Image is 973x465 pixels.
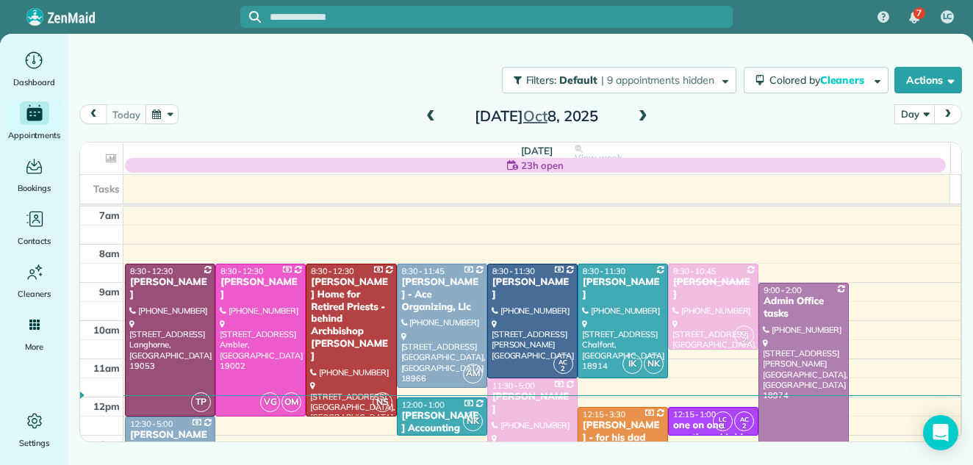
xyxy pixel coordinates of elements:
[583,266,625,276] span: 8:30 - 11:30
[402,400,445,410] span: 12:00 - 1:00
[18,234,51,248] span: Contacts
[130,419,173,429] span: 12:30 - 5:00
[6,48,62,90] a: Dashboard
[916,7,922,19] span: 7
[894,104,935,124] button: Day
[583,409,625,419] span: 12:15 - 3:30
[260,392,280,412] span: VG
[445,108,628,124] h2: [DATE] 8, 2025
[601,73,714,87] span: | 9 appointments hidden
[672,276,754,301] div: [PERSON_NAME]
[373,392,392,412] span: NS
[13,75,55,90] span: Dashboard
[672,419,754,457] div: one on one meeting - Maid For You
[310,276,392,363] div: [PERSON_NAME] Home for Retired Priests - behind Archbishop [PERSON_NAME]
[559,358,567,366] span: AC
[220,266,263,276] span: 8:30 - 12:30
[714,419,732,433] small: 1
[526,73,557,87] span: Filters:
[79,104,107,124] button: prev
[463,411,483,431] span: NK
[744,67,888,93] button: Colored byCleaners
[492,276,573,301] div: [PERSON_NAME]
[492,391,573,416] div: [PERSON_NAME]
[311,266,353,276] span: 8:30 - 12:30
[99,286,120,298] span: 9am
[554,362,572,376] small: 2
[521,158,564,173] span: 23h open
[521,145,553,156] span: [DATE]
[769,73,869,87] span: Colored by
[820,73,867,87] span: Cleaners
[6,260,62,301] a: Cleaners
[191,392,211,412] span: TP
[93,183,120,195] span: Tasks
[719,415,727,423] span: LC
[240,11,261,23] button: Focus search
[582,276,664,301] div: [PERSON_NAME]
[899,1,930,34] div: 7 unread notifications
[99,439,120,450] span: 1pm
[25,339,43,354] span: More
[943,11,952,23] span: LC
[401,276,483,314] div: [PERSON_NAME] - Ace Organizing, Llc
[740,329,748,337] span: KF
[495,67,736,93] a: Filters: Default | 9 appointments hidden
[6,154,62,195] a: Bookings
[740,415,749,423] span: AC
[735,334,753,347] small: 2
[93,400,120,412] span: 12pm
[492,266,535,276] span: 8:30 - 11:30
[6,207,62,248] a: Contacts
[402,266,445,276] span: 8:30 - 11:45
[249,11,261,23] svg: Focus search
[281,392,301,412] span: OM
[19,436,50,450] span: Settings
[401,410,483,435] div: [PERSON_NAME] Accounting
[93,324,120,336] span: 10am
[502,67,736,93] button: Filters: Default | 9 appointments hidden
[99,248,120,259] span: 8am
[463,364,483,383] span: AM
[673,409,716,419] span: 12:15 - 1:00
[764,285,802,295] span: 9:00 - 2:00
[6,409,62,450] a: Settings
[923,415,958,450] div: Open Intercom Messenger
[130,266,173,276] span: 8:30 - 12:30
[6,101,62,143] a: Appointments
[220,276,301,301] div: [PERSON_NAME]
[894,67,962,93] button: Actions
[492,381,535,391] span: 11:30 - 5:00
[8,128,61,143] span: Appointments
[622,354,642,374] span: IK
[99,209,120,221] span: 7am
[106,104,146,124] button: today
[934,104,962,124] button: next
[93,362,120,374] span: 11am
[575,152,622,164] span: View week
[673,266,716,276] span: 8:30 - 10:45
[18,286,51,301] span: Cleaners
[735,419,753,433] small: 2
[559,73,598,87] span: Default
[129,276,211,301] div: [PERSON_NAME]
[523,107,547,125] span: Oct
[763,295,844,320] div: Admin Office tasks
[644,354,664,374] span: NK
[18,181,51,195] span: Bookings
